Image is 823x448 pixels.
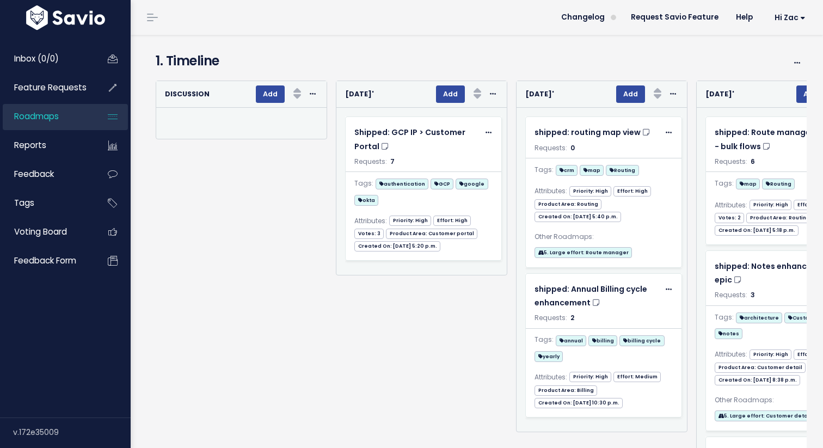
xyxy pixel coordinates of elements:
[715,199,747,211] span: Attributes:
[736,179,760,189] span: map
[535,313,567,322] span: Requests:
[14,139,46,151] span: Reports
[736,310,782,324] a: architecture
[616,85,645,103] button: Add
[535,398,623,408] span: Created On: [DATE] 10:30 p.m.
[345,89,374,99] strong: [DATE]'
[3,219,90,244] a: Voting Board
[556,163,578,176] a: crm
[535,245,632,259] a: 5. Large effort: Route manager
[588,335,617,346] span: billing
[715,326,742,340] a: notes
[386,229,477,239] span: Product Area: Customer portal
[354,157,387,166] span: Requests:
[715,311,734,323] span: Tags:
[775,14,806,22] span: Hi Zac
[3,162,90,187] a: Feedback
[3,46,90,71] a: Inbox (0/0)
[3,104,90,129] a: Roadmaps
[715,225,799,236] span: Created On: [DATE] 5:18 p.m.
[715,410,814,421] span: 5. Large effort: Customer detail
[535,284,647,308] span: shipped: Annual Billing cycle enhancement
[354,177,373,189] span: Tags:
[156,51,751,71] h4: 1. Timeline
[606,163,638,176] a: Routing
[13,418,131,446] div: v.172e35009
[535,385,597,396] span: Product Area: Billing
[354,229,384,239] span: Votes: 3
[535,334,554,346] span: Tags:
[746,213,813,223] span: Product Area: Routing
[433,216,471,226] span: Effort: High
[535,143,567,152] span: Requests:
[3,191,90,216] a: Tags
[556,165,578,176] span: crm
[727,9,761,26] a: Help
[14,82,87,93] span: Feature Requests
[535,351,563,362] span: yearly
[23,5,108,30] img: logo-white.9d6f32f41409.svg
[256,85,285,103] button: Add
[535,231,594,243] span: Other Roadmaps:
[715,348,747,360] span: Attributes:
[354,193,378,206] a: okta
[580,163,604,176] a: map
[535,371,567,383] span: Attributes:
[3,133,90,158] a: Reports
[14,255,76,266] span: Feedback form
[619,333,664,347] a: billing cycle
[431,176,453,190] a: GCP
[715,363,806,373] span: Product Area: Customer detail
[525,89,554,99] strong: [DATE]'
[535,164,554,176] span: Tags:
[715,177,734,189] span: Tags:
[715,408,814,422] a: 5. Large effort: Customer detail
[535,127,641,138] span: shipped: routing map view
[14,53,59,64] span: Inbox (0/0)
[376,176,428,190] a: authentication
[354,195,378,206] span: okta
[715,157,747,166] span: Requests:
[14,168,54,180] span: Feedback
[389,216,431,226] span: Priority: High
[619,335,664,346] span: billing cycle
[580,165,604,176] span: map
[3,248,90,273] a: Feedback form
[570,313,574,322] span: 2
[535,199,601,210] span: Product Area: Routing
[569,372,611,382] span: Priority: High
[761,9,814,26] a: Hi Zac
[762,179,795,189] span: Routing
[736,176,760,190] a: map
[588,333,617,347] a: billing
[535,185,567,197] span: Attributes:
[751,157,755,166] span: 6
[750,200,791,210] span: Priority: High
[354,215,387,227] span: Attributes:
[556,335,586,346] span: annual
[751,290,755,299] span: 3
[705,89,734,99] strong: [DATE]'
[556,333,586,347] a: annual
[456,176,488,190] a: google
[14,197,34,208] span: Tags
[570,143,575,152] span: 0
[715,213,744,223] span: Votes: 2
[613,372,661,382] span: Effort: Medium
[786,411,812,437] iframe: Intercom live chat
[354,126,479,153] a: Shipped: GCP IP > Customer Portal
[750,349,791,360] span: Priority: High
[535,349,563,363] a: yearly
[715,290,747,299] span: Requests:
[14,111,59,122] span: Roadmaps
[715,328,742,339] span: notes
[715,375,800,385] span: Created On: [DATE] 8:38 p.m.
[165,89,210,99] strong: Discussion
[569,186,611,197] span: Priority: High
[354,241,440,251] span: Created On: [DATE] 5:20 p.m.
[561,14,605,21] span: Changelog
[14,226,67,237] span: Voting Board
[431,179,453,189] span: GCP
[606,165,638,176] span: Routing
[762,176,795,190] a: Routing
